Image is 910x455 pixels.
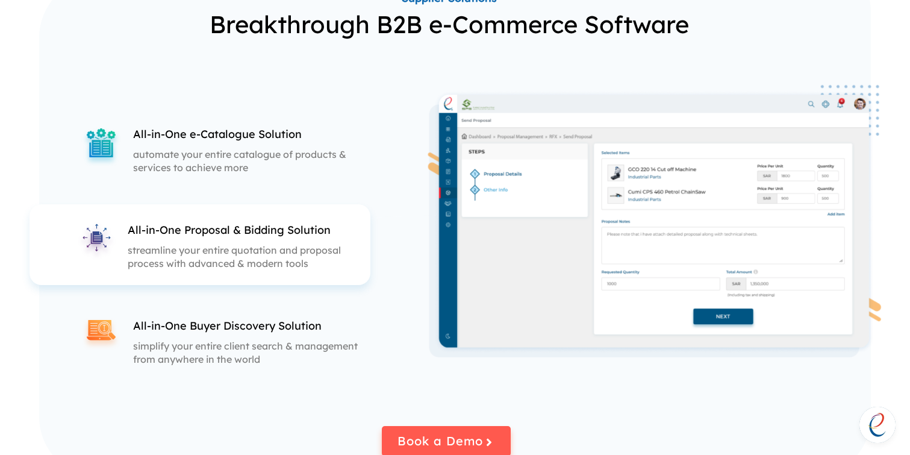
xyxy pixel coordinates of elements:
p: All-in-One Buyer Discovery Solution [133,318,381,333]
p: Breakthrough B2B e-Commerce Software [57,6,841,42]
a: Open chat [859,407,896,443]
p: streamline your entire quotation and proposal process with advanced & modern tools [128,243,364,270]
p: automate your entire catalogue of products & services to achieve more [133,148,381,174]
p: simplify your entire client search & management from anywhere in the world [133,339,381,366]
p: All-in-One e-Catalogue Solution [133,127,381,142]
p: All-in-One Proposal & Bidding Solution [128,222,364,237]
